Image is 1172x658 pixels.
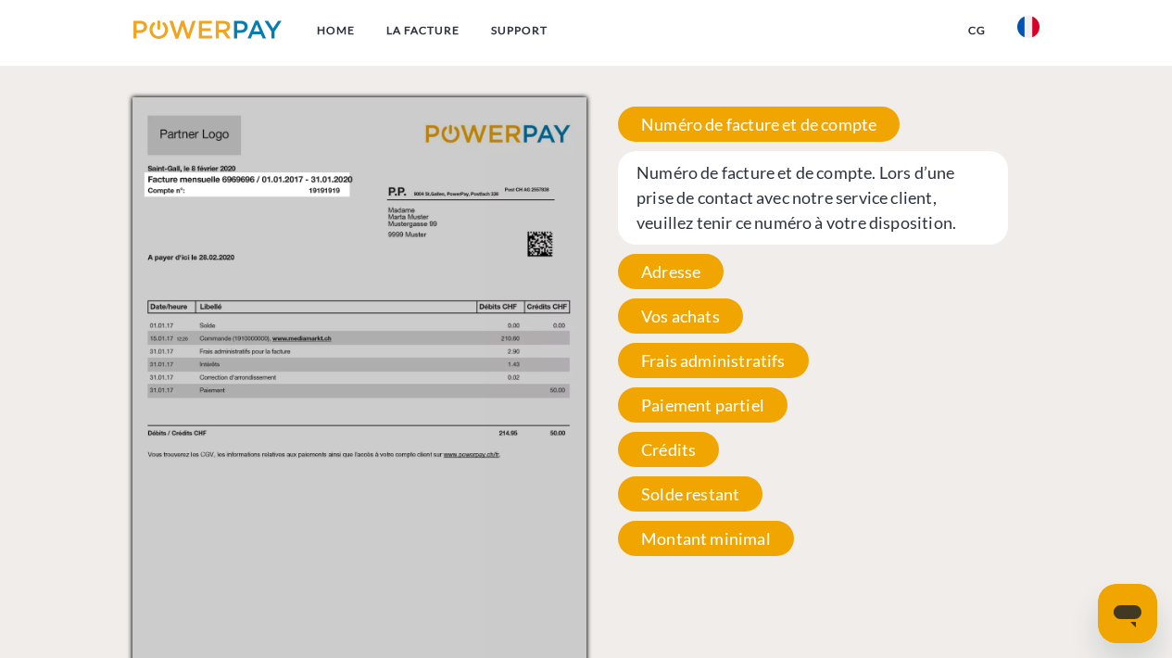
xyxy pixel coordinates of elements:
span: Vos achats [618,298,743,334]
span: Solde restant [618,476,762,512]
a: Support [475,14,563,47]
span: Crédits [618,432,719,467]
span: Montant minimal [618,521,794,556]
a: CG [952,14,1002,47]
a: Home [301,14,371,47]
iframe: Bouton de lancement de la fenêtre de messagerie [1098,584,1157,643]
a: LA FACTURE [371,14,475,47]
img: fr [1017,16,1040,38]
img: logo-powerpay.svg [133,20,283,39]
span: Numéro de facture et de compte [618,107,900,142]
span: Frais administratifs [618,343,809,378]
span: Adresse [618,254,724,289]
span: Numéro de facture et de compte. Lors d’une prise de contact avec notre service client, veuillez t... [618,151,1008,245]
span: Paiement partiel [618,387,788,423]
